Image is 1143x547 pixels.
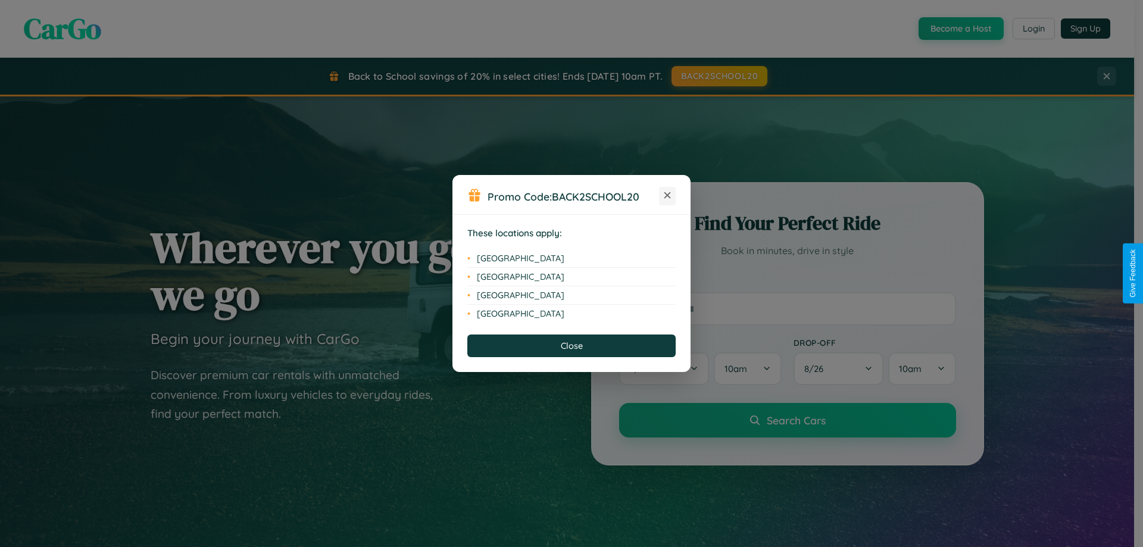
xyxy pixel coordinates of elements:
strong: These locations apply: [467,227,562,239]
li: [GEOGRAPHIC_DATA] [467,249,676,268]
li: [GEOGRAPHIC_DATA] [467,286,676,305]
button: Close [467,335,676,357]
h3: Promo Code: [488,190,659,203]
li: [GEOGRAPHIC_DATA] [467,305,676,323]
li: [GEOGRAPHIC_DATA] [467,268,676,286]
b: BACK2SCHOOL20 [552,190,639,203]
div: Give Feedback [1129,249,1137,298]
